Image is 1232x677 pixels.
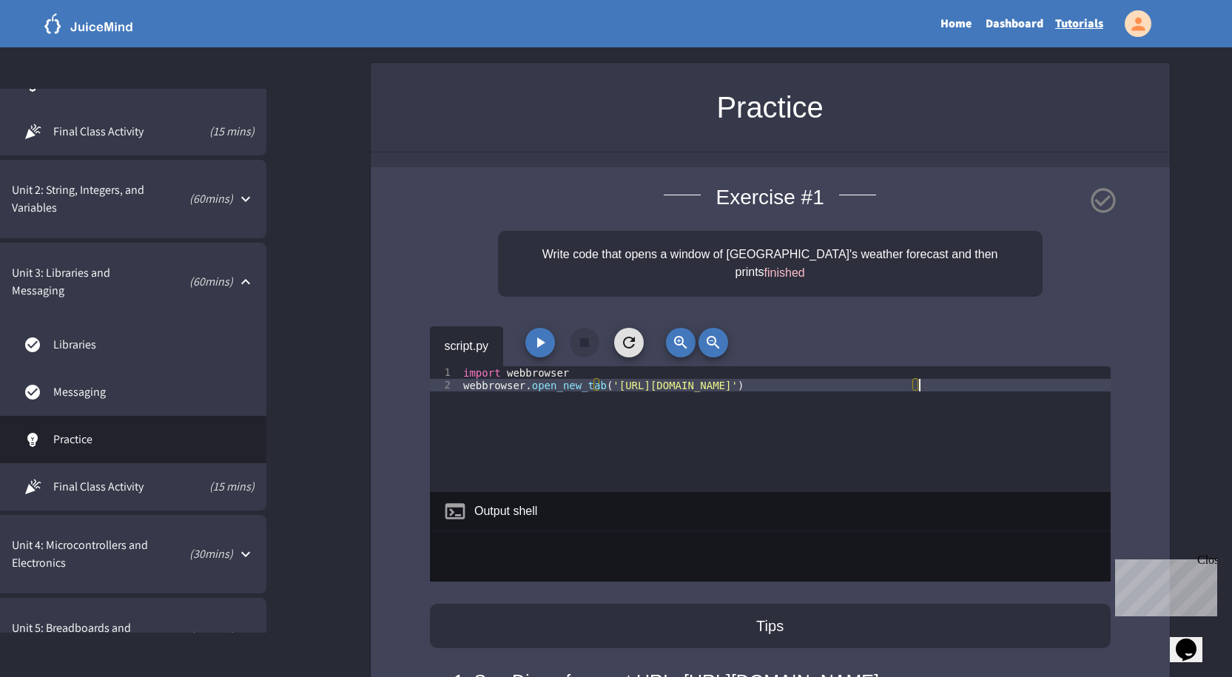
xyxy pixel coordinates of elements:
div: 1 [430,366,460,379]
span: Unit 4: Microcontrollers and Electronics [12,536,152,572]
div: Write code that opens a window of [GEOGRAPHIC_DATA]'s weather forecast and then prints [498,231,1043,297]
span: (15 mins) [177,123,255,141]
p: ( 60 mins) [150,628,233,646]
span: Libraries [53,336,255,354]
a: Dashboard [980,7,1049,41]
p: ( 60 mins) [157,190,233,208]
a: Home [932,7,980,41]
img: logo [44,13,133,34]
a: Tutorials [1049,7,1109,41]
div: Chat with us now!Close [6,6,102,94]
span: Messaging [53,383,255,401]
span: Unit 5: Breadboards and Circuits [12,619,143,655]
div: My Account [1109,7,1155,41]
div: Tips [430,604,1111,648]
span: (15 mins) [177,478,255,496]
div: Practice [716,63,824,152]
span: Unit 2: String, Integers, and Variables [12,181,149,217]
div: script.py [430,326,504,366]
span: Exercise # 1 [649,179,890,216]
iframe: chat widget [1170,618,1217,662]
span: Practice [53,431,255,448]
span: Unit 3: Libraries and Messaging [12,264,141,300]
p: ( 30 mins) [160,545,233,563]
span: finished [764,266,805,279]
p: ( 60 mins) [149,273,233,291]
div: Output shell [474,502,537,520]
iframe: chat widget [1109,553,1217,616]
span: Final Class Activity [53,123,177,141]
div: 2 [430,379,460,391]
span: Final Class Activity [53,478,177,496]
